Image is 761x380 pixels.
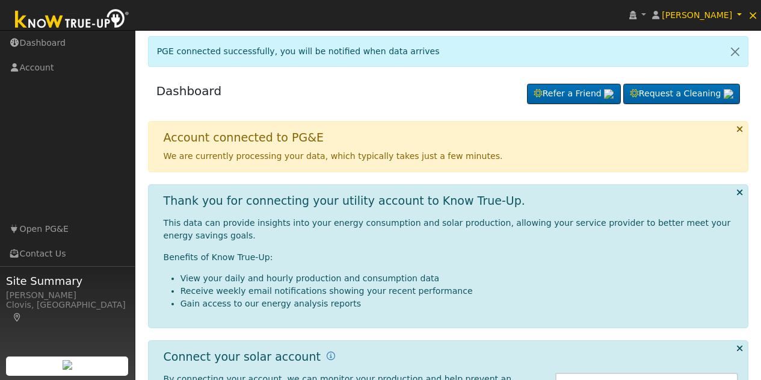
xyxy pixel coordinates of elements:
[6,273,129,289] span: Site Summary
[180,285,739,297] li: Receive weekly email notifications showing your recent performance
[164,194,525,208] h1: Thank you for connecting your utility account to Know True-Up.
[164,151,503,161] span: We are currently processing your data, which typically takes just a few minutes.
[623,84,740,104] a: Request a Cleaning
[722,37,748,66] a: Close
[180,297,739,310] li: Gain access to our energy analysis reports
[9,7,135,34] img: Know True-Up
[748,8,758,22] span: ×
[12,313,23,322] a: Map
[6,299,129,324] div: Clovis, [GEOGRAPHIC_DATA]
[164,131,324,145] h1: Account connected to PG&E
[724,89,733,99] img: retrieve
[63,360,72,370] img: retrieve
[156,84,222,98] a: Dashboard
[180,272,739,285] li: View your daily and hourly production and consumption data
[6,289,129,302] div: [PERSON_NAME]
[164,218,731,240] span: This data can provide insights into your energy consumption and solar production, allowing your s...
[662,10,732,20] span: [PERSON_NAME]
[604,89,614,99] img: retrieve
[164,251,739,264] p: Benefits of Know True-Up:
[527,84,621,104] a: Refer a Friend
[148,36,749,67] div: PGE connected successfully, you will be notified when data arrives
[164,350,321,364] h1: Connect your solar account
